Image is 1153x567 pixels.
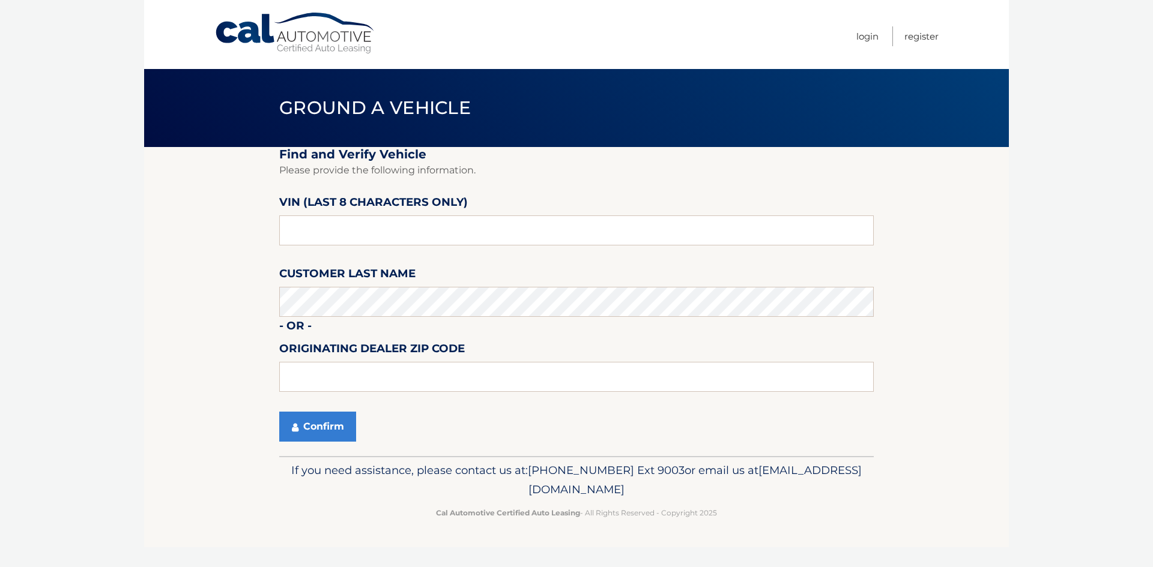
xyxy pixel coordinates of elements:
label: Originating Dealer Zip Code [279,340,465,362]
a: Login [856,26,879,46]
a: Register [904,26,939,46]
button: Confirm [279,412,356,442]
span: Ground a Vehicle [279,97,471,119]
strong: Cal Automotive Certified Auto Leasing [436,508,580,517]
p: If you need assistance, please contact us at: or email us at [287,461,866,499]
p: Please provide the following information. [279,162,874,179]
span: [PHONE_NUMBER] Ext 9003 [528,463,685,477]
label: - or - [279,317,312,339]
a: Cal Automotive [214,12,377,55]
h2: Find and Verify Vehicle [279,147,874,162]
p: - All Rights Reserved - Copyright 2025 [287,506,866,519]
label: Customer Last Name [279,265,416,287]
label: VIN (last 8 characters only) [279,193,468,215]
